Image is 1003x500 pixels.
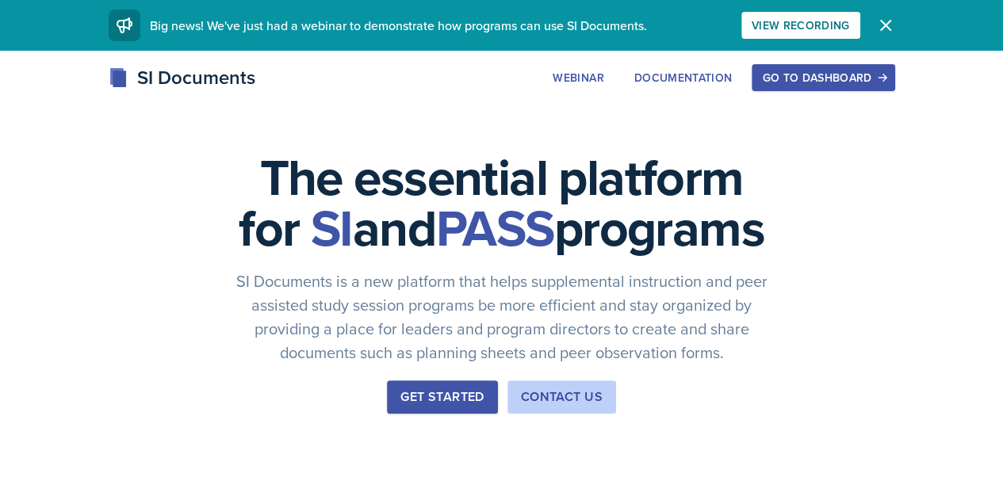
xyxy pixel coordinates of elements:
[762,71,884,84] div: Go to Dashboard
[542,64,614,91] button: Webinar
[150,17,647,34] span: Big news! We've just had a webinar to demonstrate how programs can use SI Documents.
[741,12,860,39] button: View Recording
[752,19,850,32] div: View Recording
[109,63,255,92] div: SI Documents
[400,387,484,406] div: Get Started
[752,64,894,91] button: Go to Dashboard
[507,380,616,414] button: Contact Us
[634,71,733,84] div: Documentation
[624,64,743,91] button: Documentation
[387,380,497,414] button: Get Started
[553,71,603,84] div: Webinar
[521,387,603,406] div: Contact Us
